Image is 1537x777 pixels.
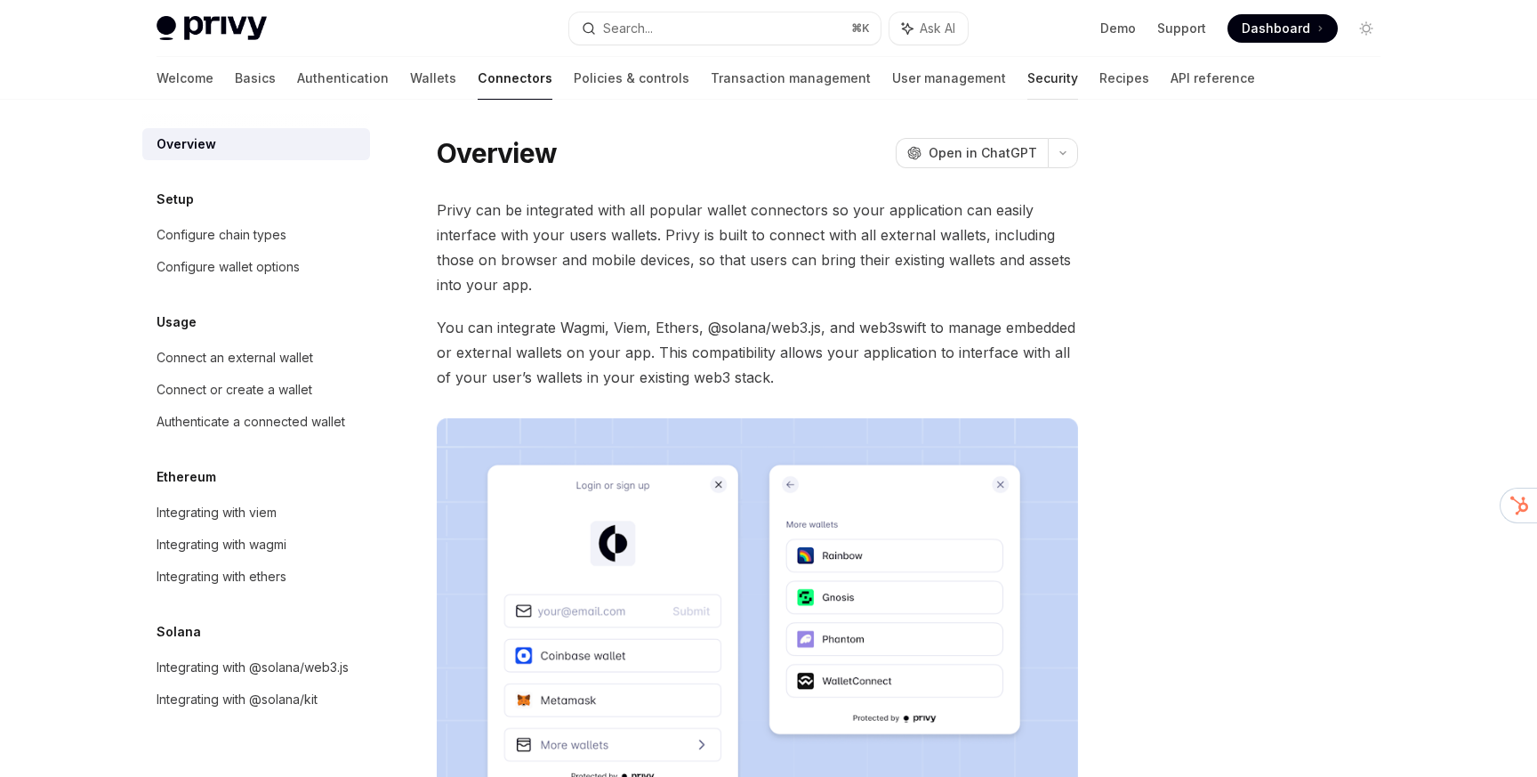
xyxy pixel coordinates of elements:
a: User management [892,57,1006,100]
div: Integrating with @solana/web3.js [157,657,349,678]
div: Authenticate a connected wallet [157,411,345,433]
a: Integrating with wagmi [142,529,370,561]
a: Dashboard [1227,14,1338,43]
div: Overview [157,134,216,155]
h5: Setup [157,189,194,210]
a: Integrating with ethers [142,561,370,593]
img: light logo [157,16,267,41]
a: Transaction management [711,57,871,100]
div: Integrating with ethers [157,566,286,587]
div: Configure chain types [157,224,286,246]
h5: Usage [157,312,197,333]
a: Recipes [1099,57,1149,100]
a: Integrating with viem [142,497,370,529]
a: Support [1157,20,1206,37]
a: Demo [1100,20,1136,37]
span: You can integrate Wagmi, Viem, Ethers, @solana/web3.js, and web3swift to manage embedded or exter... [437,315,1078,390]
a: Authentication [297,57,389,100]
span: Ask AI [920,20,955,37]
a: Configure chain types [142,219,370,251]
span: ⌘ K [851,21,870,36]
a: Authenticate a connected wallet [142,406,370,438]
h1: Overview [437,137,557,169]
a: Integrating with @solana/kit [142,684,370,716]
div: Connect or create a wallet [157,379,312,401]
span: Open in ChatGPT [929,144,1037,162]
button: Toggle dark mode [1352,14,1380,43]
span: Dashboard [1242,20,1310,37]
span: Privy can be integrated with all popular wallet connectors so your application can easily interfa... [437,198,1078,297]
h5: Ethereum [157,466,216,488]
a: Policies & controls [574,57,689,100]
a: API reference [1171,57,1255,100]
a: Welcome [157,57,213,100]
button: Ask AI [889,12,968,45]
a: Connectors [478,57,552,100]
div: Integrating with viem [157,502,277,523]
a: Configure wallet options [142,251,370,283]
button: Open in ChatGPT [896,138,1048,168]
div: Search... [603,18,653,39]
a: Connect or create a wallet [142,374,370,406]
a: Overview [142,128,370,160]
a: Connect an external wallet [142,342,370,374]
div: Integrating with @solana/kit [157,689,318,710]
a: Security [1027,57,1078,100]
div: Connect an external wallet [157,347,313,368]
a: Wallets [410,57,456,100]
div: Integrating with wagmi [157,534,286,555]
button: Search...⌘K [569,12,881,45]
a: Integrating with @solana/web3.js [142,652,370,684]
a: Basics [235,57,276,100]
h5: Solana [157,621,201,643]
div: Configure wallet options [157,256,300,278]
